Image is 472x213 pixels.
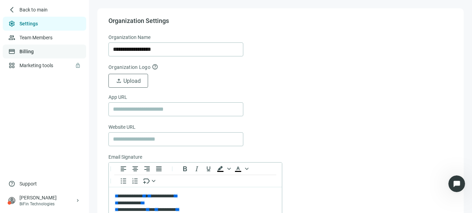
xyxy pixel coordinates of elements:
button: Bullet list [117,177,129,185]
span: Home [15,152,31,157]
button: Align center [129,165,141,173]
button: uploadUpload [108,74,148,88]
span: Organization Logo [108,64,150,70]
span: Organization Name [108,33,150,41]
span: person [8,197,15,204]
iframe: Intercom live chat [448,175,465,192]
div: AI Agent and team can help [14,95,116,102]
div: Need expert help closing your loan? Connect with our in-house brokers [14,118,116,132]
span: App URL [108,93,127,101]
button: Justify [153,165,165,173]
div: Ask a questionAI Agent and team can help [7,82,132,108]
span: Website URL [108,123,136,131]
button: Messages [46,135,92,163]
div: Ask a question [14,88,116,95]
a: Billing [19,49,34,54]
div: [PERSON_NAME] [19,194,75,201]
p: How can we help? [14,61,125,73]
div: BiFin Technologies [19,201,75,207]
button: Italic [191,165,203,173]
span: Email Signature [108,153,142,161]
div: Close [120,11,132,24]
span: help [8,180,15,187]
span: Support [19,180,37,187]
button: Underline [203,165,214,173]
button: Align left [117,165,129,173]
a: Settings [19,21,38,26]
span: help [152,64,158,70]
span: Messages [58,152,82,157]
button: Help [93,135,139,163]
a: Team Members [19,35,52,40]
p: Hi there 👋 [14,49,125,61]
span: arrow_back_ios_new [8,6,15,13]
div: Background color Black [214,165,232,173]
span: Upload [123,78,141,84]
div: Text color Black [232,165,250,173]
button: Insert merge tag [141,177,158,185]
span: upload [116,78,122,84]
button: Bold [179,165,191,173]
span: Help [110,152,121,157]
span: Organization Settings [108,17,169,25]
button: Numbered list [129,177,141,185]
span: keyboard_arrow_right [75,198,81,203]
span: Back to main [19,6,48,13]
button: Align right [141,165,153,173]
span: lock [75,63,81,68]
a: Need expert help closing your loan? Connect with our in-house brokers [10,115,129,135]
